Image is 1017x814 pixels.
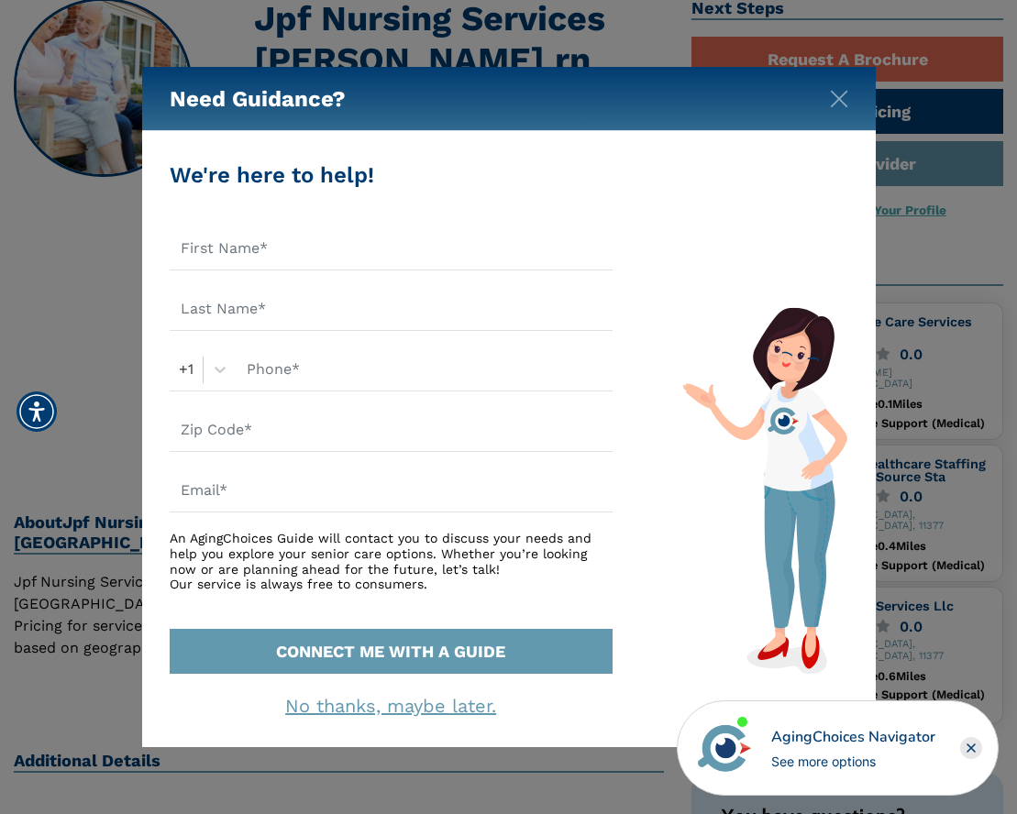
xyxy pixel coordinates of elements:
[693,717,756,779] img: avatar
[170,289,613,331] input: Last Name*
[170,531,613,592] div: An AgingChoices Guide will contact you to discuss your needs and help you explore your senior car...
[170,410,613,452] input: Zip Code*
[682,307,847,674] img: match-guide-form.svg
[830,86,848,104] button: Close
[17,391,57,432] div: Accessibility Menu
[170,159,613,192] div: We're here to help!
[285,695,496,717] a: No thanks, maybe later.
[830,90,848,108] img: modal-close.svg
[236,349,613,391] input: Phone*
[170,629,613,674] button: CONNECT ME WITH A GUIDE
[771,752,935,771] div: See more options
[170,228,613,270] input: First Name*
[771,726,935,748] div: AgingChoices Navigator
[170,67,346,131] h5: Need Guidance?
[960,737,982,759] div: Close
[170,470,613,512] input: Email*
